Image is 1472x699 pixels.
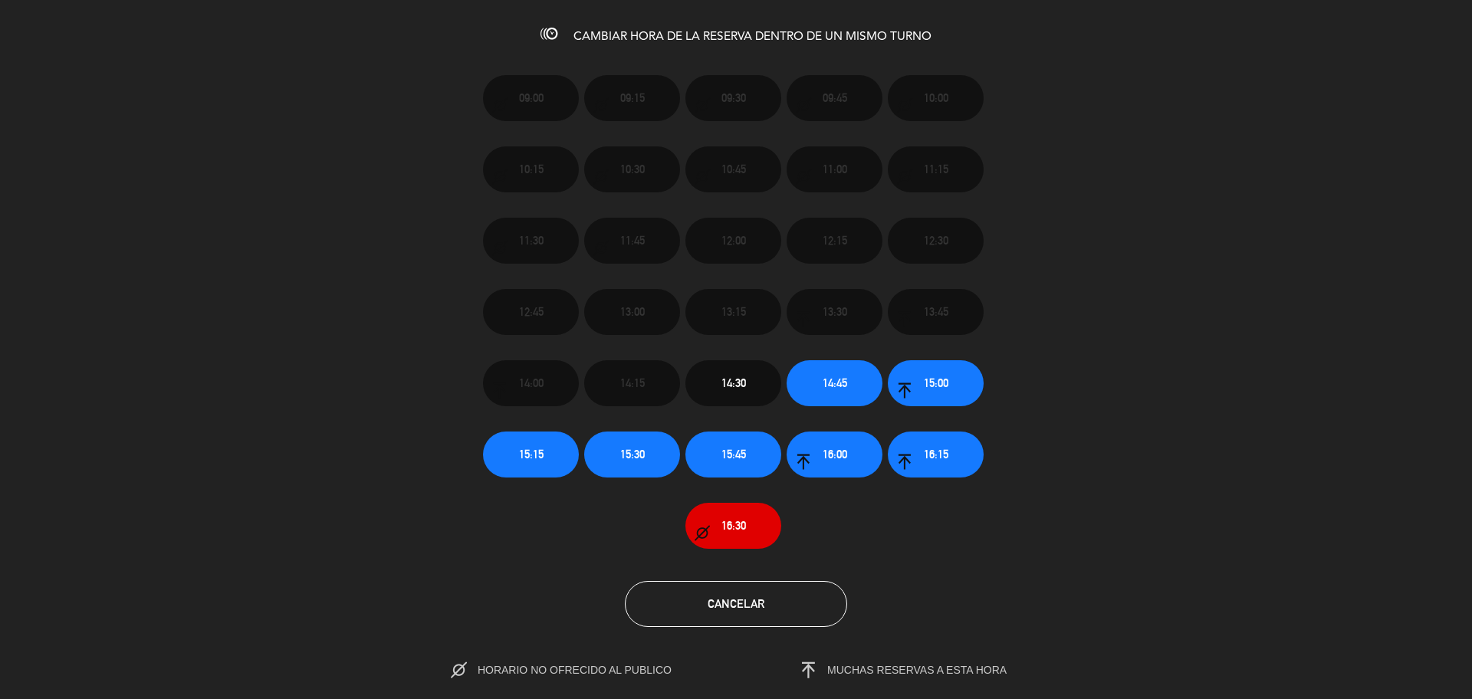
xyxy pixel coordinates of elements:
[685,146,781,192] button: 10:45
[584,360,680,406] button: 14:15
[924,445,948,463] span: 16:15
[483,360,579,406] button: 14:00
[620,231,645,249] span: 11:45
[721,231,746,249] span: 12:00
[823,231,847,249] span: 12:15
[888,289,984,335] button: 13:45
[685,75,781,121] button: 09:30
[924,374,948,392] span: 15:00
[823,374,847,392] span: 14:45
[584,218,680,264] button: 11:45
[519,445,544,463] span: 15:15
[721,303,746,320] span: 13:15
[888,432,984,477] button: 16:15
[625,581,847,627] button: Cancelar
[519,231,544,249] span: 11:30
[519,303,544,320] span: 12:45
[685,218,781,264] button: 12:00
[721,445,746,463] span: 15:45
[888,218,984,264] button: 12:30
[721,517,746,534] span: 16:30
[573,31,932,43] span: CAMBIAR HORA DE LA RESERVA DENTRO DE UN MISMO TURNO
[685,289,781,335] button: 13:15
[620,303,645,320] span: 13:00
[924,160,948,178] span: 11:15
[483,146,579,192] button: 10:15
[823,89,847,107] span: 09:45
[823,160,847,178] span: 11:00
[787,75,882,121] button: 09:45
[620,445,645,463] span: 15:30
[787,360,882,406] button: 14:45
[685,503,781,549] button: 16:30
[519,89,544,107] span: 09:00
[685,360,781,406] button: 14:30
[708,597,764,610] span: Cancelar
[685,432,781,477] button: 15:45
[620,374,645,392] span: 14:15
[519,160,544,178] span: 10:15
[787,218,882,264] button: 12:15
[787,289,882,335] button: 13:30
[888,360,984,406] button: 15:00
[924,89,948,107] span: 10:00
[721,374,746,392] span: 14:30
[888,75,984,121] button: 10:00
[924,231,948,249] span: 12:30
[827,664,1007,676] span: MUCHAS RESERVAS A ESTA HORA
[584,75,680,121] button: 09:15
[620,89,645,107] span: 09:15
[478,664,704,676] span: HORARIO NO OFRECIDO AL PUBLICO
[721,89,746,107] span: 09:30
[721,160,746,178] span: 10:45
[787,432,882,477] button: 16:00
[584,146,680,192] button: 10:30
[483,432,579,477] button: 15:15
[584,432,680,477] button: 15:30
[584,289,680,335] button: 13:00
[924,303,948,320] span: 13:45
[519,374,544,392] span: 14:00
[888,146,984,192] button: 11:15
[787,146,882,192] button: 11:00
[620,160,645,178] span: 10:30
[823,303,847,320] span: 13:30
[483,289,579,335] button: 12:45
[483,218,579,264] button: 11:30
[483,75,579,121] button: 09:00
[823,445,847,463] span: 16:00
